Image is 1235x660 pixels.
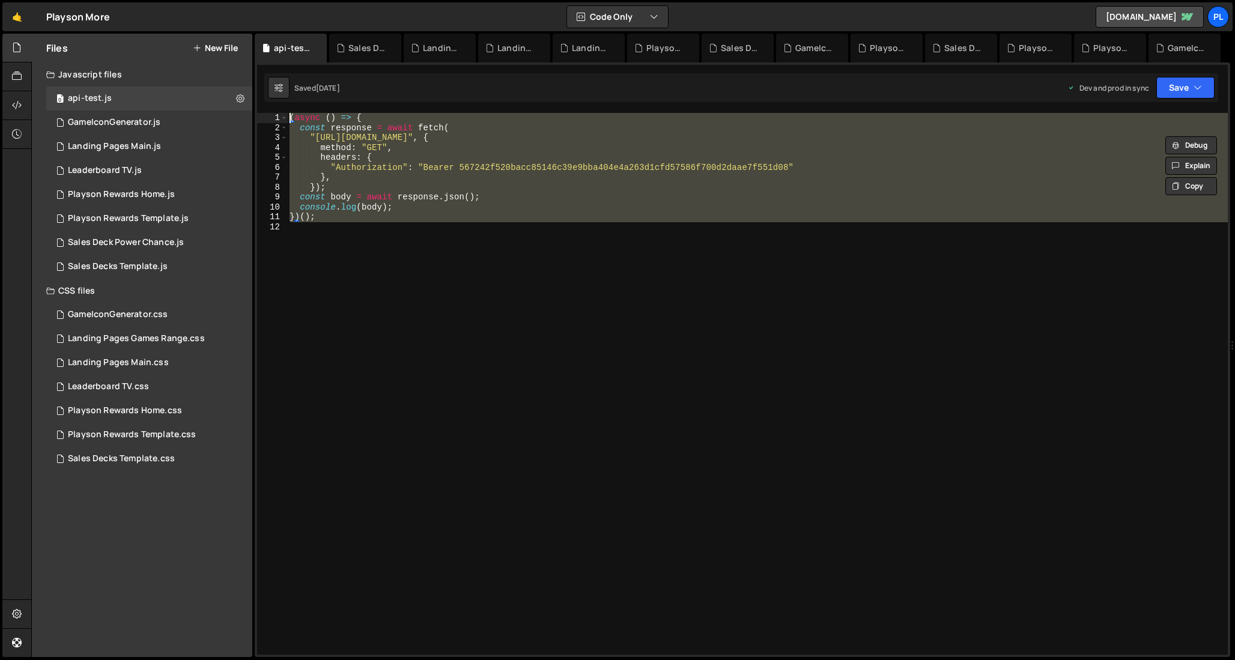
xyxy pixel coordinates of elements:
[68,405,182,416] div: Playson Rewards Home.css
[46,423,252,447] div: 15074/39396.css
[32,62,252,86] div: Javascript files
[193,43,238,53] button: New File
[68,381,149,392] div: Leaderboard TV.css
[46,86,252,111] div: 15074/45984.js
[56,95,64,104] span: 0
[68,237,184,248] div: Sales Deck Power Chance.js
[567,6,668,28] button: Code Only
[1093,42,1132,54] div: Playson Rewards Home.js
[1207,6,1229,28] a: pl
[32,279,252,303] div: CSS files
[870,42,908,54] div: Playson Rewards Template.css
[68,213,189,224] div: Playson Rewards Template.js
[348,42,387,54] div: Sales Decks Template.js
[257,113,288,123] div: 1
[497,42,536,54] div: Landing Pages Main.css
[257,163,288,173] div: 6
[68,93,112,104] div: api-test.js
[423,42,461,54] div: Landing Pages Games Range.css
[68,309,168,320] div: GameIconGenerator.css
[46,231,252,255] div: 15074/40743.js
[46,255,252,279] div: 15074/39399.js
[68,453,175,464] div: Sales Decks Template.css
[46,135,252,159] div: 15074/39395.js
[944,42,983,54] div: Sales Deck Power Chance.js
[46,351,252,375] div: 15074/39400.css
[257,212,288,222] div: 11
[257,153,288,163] div: 5
[646,42,685,54] div: Playson Rewards Home.css
[46,41,68,55] h2: Files
[68,429,196,440] div: Playson Rewards Template.css
[274,42,312,54] div: api-test.js
[46,159,252,183] div: 15074/39404.js
[68,189,175,200] div: Playson Rewards Home.js
[1165,136,1217,154] button: Debug
[257,183,288,193] div: 8
[316,83,340,93] div: [DATE]
[257,172,288,183] div: 7
[68,165,142,176] div: Leaderboard TV.js
[68,333,205,344] div: Landing Pages Games Range.css
[1165,177,1217,195] button: Copy
[721,42,759,54] div: Sales Decks Template.css
[46,327,252,351] div: 15074/39401.css
[1156,77,1215,98] button: Save
[294,83,340,93] div: Saved
[46,10,110,24] div: Playson More
[1165,157,1217,175] button: Explain
[68,261,168,272] div: Sales Decks Template.js
[46,111,252,135] div: 15074/40030.js
[257,202,288,213] div: 10
[2,2,32,31] a: 🤙
[572,42,610,54] div: Landing Pages Main.js
[46,183,252,207] div: 15074/39403.js
[46,375,252,399] div: 15074/39405.css
[46,207,252,231] div: 15074/39397.js
[1019,42,1057,54] div: Playson Rewards Template.js
[68,117,160,128] div: GameIconGenerator.js
[68,357,169,368] div: Landing Pages Main.css
[257,143,288,153] div: 4
[257,192,288,202] div: 9
[46,447,252,471] div: 15074/39398.css
[795,42,834,54] div: GameIconGenerator.css
[46,399,252,423] div: 15074/39402.css
[1096,6,1204,28] a: [DOMAIN_NAME]
[1168,42,1206,54] div: GameIconGenerator.js
[257,123,288,133] div: 2
[46,303,252,327] div: 15074/41113.css
[257,133,288,143] div: 3
[257,222,288,232] div: 12
[1067,83,1149,93] div: Dev and prod in sync
[68,141,161,152] div: Landing Pages Main.js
